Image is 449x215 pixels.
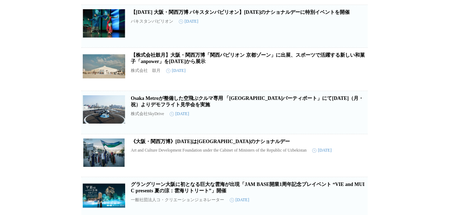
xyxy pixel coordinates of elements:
[131,182,365,193] a: グラングリーン大阪に初となる巨大な雲海が出現「JAM BASE開業1周年記念プレイベント “VIE and MUIC presents 夏の涼：雲海リトリート”」開催
[131,197,224,203] p: 一般社団法人コ・クリエーションジェネレーター
[83,95,125,124] img: Osaka Metroが整備した空飛ぶクルマ専用 「大阪港バーティポート」にて2025年9月15日（月・祝）よりデモフライト見学会を実施
[179,19,198,24] time: [DATE]
[131,18,173,24] p: パキスタンパビリオン
[230,197,249,203] time: [DATE]
[131,139,290,144] a: 《大阪・関西万博》[DATE]は[GEOGRAPHIC_DATA]のナショナルデー
[312,148,332,153] time: [DATE]
[131,96,364,107] a: Osaka Metroが整備した空飛ぶクルマ専用 「[GEOGRAPHIC_DATA]バーティポート」にて[DATE]（月・祝）よりデモフライト見学会を実施
[170,111,189,117] time: [DATE]
[131,52,365,64] a: 【株式会社鼓月】大阪・関西万博「関西パビリオン 京都ゾーン」に出展、スポーツで活躍する新しい和菓子「anpower」を[DATE]から展示
[83,181,125,210] img: グラングリーン大阪に初となる巨大な雲海が出現「JAM BASE開業1周年記念プレイベント “VIE and MUIC presents 夏の涼：雲海リトリート”」開催
[83,9,125,38] img: 【2025 大阪・関西万博 パキスタンパビリオン】８月１４日のナショナルデーに特別イベントを開催
[131,10,350,15] a: 【[DATE] 大阪・関西万博 パキスタンパビリオン】[DATE]のナショナルデーに特別イベントを開催
[131,68,161,74] p: 株式会社 鼓月
[131,148,307,153] p: Art and Culture Development Foundation under the Cabinet of Ministers of the Republic of Uzbekistan
[83,52,125,80] img: 【株式会社鼓月】大阪・関西万博「関西パビリオン 京都ゾーン」に出展、スポーツで活躍する新しい和菓子「anpower」を8月25日から展示
[83,138,125,167] img: 《大阪・関西万博》8月17日はウズベキスタンのナショナルデー
[166,68,186,73] time: [DATE]
[131,111,164,117] p: 株式会社SkyDrive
